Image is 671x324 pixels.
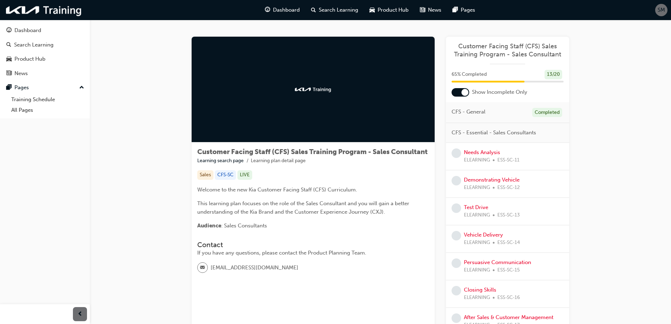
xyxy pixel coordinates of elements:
[452,176,461,185] span: learningRecordVerb_NONE-icon
[8,105,87,116] a: All Pages
[294,86,333,93] img: kia-training
[464,177,520,183] a: Demonstrating Vehicle
[77,310,83,319] span: prev-icon
[211,264,298,272] span: [EMAIL_ADDRESS][DOMAIN_NAME]
[6,27,12,34] span: guage-icon
[497,239,520,247] span: ESS-SC-14
[464,287,496,293] a: Closing Skills
[461,6,475,14] span: Pages
[464,149,500,155] a: Needs Analysis
[197,222,221,229] span: Audience
[305,3,364,17] a: search-iconSearch Learning
[197,187,357,193] span: Welcome to the new Kia Customer Facing Staff (CFS) Curriculum.
[532,108,562,117] div: Completed
[14,26,41,35] div: Dashboard
[464,266,490,274] span: ELEARNING
[311,6,316,14] span: search-icon
[319,6,358,14] span: Search Learning
[464,232,503,238] a: Vehicle Delivery
[464,314,553,320] a: After Sales & Customer Management
[497,211,520,219] span: ESS-SC-13
[464,239,490,247] span: ELEARNING
[14,84,29,92] div: Pages
[497,266,520,274] span: ESS-SC-15
[265,6,270,14] span: guage-icon
[497,294,520,302] span: ESS-SC-16
[6,85,12,91] span: pages-icon
[4,3,85,17] img: kia-training
[6,56,12,62] span: car-icon
[452,129,536,137] span: CFS - Essential - Sales Consultants
[414,3,447,17] a: news-iconNews
[3,53,87,66] a: Product Hub
[215,170,236,180] div: CFS-SC
[655,4,667,16] button: SM
[197,249,429,257] div: If you have any questions, please contact the Product Planning Team.
[221,222,267,229] span: : Sales Consultants
[197,148,428,156] span: Customer Facing Staff (CFS) Sales Training Program - Sales Consultant
[14,41,54,49] div: Search Learning
[453,6,458,14] span: pages-icon
[197,200,411,215] span: This learning plan focuses on the role of the Sales Consultant and you will gain a better underst...
[464,259,531,265] a: Persuasive Communication
[452,42,564,58] a: Customer Facing Staff (CFS) Sales Training Program - Sales Consultant
[197,170,213,180] div: Sales
[6,42,11,48] span: search-icon
[3,23,87,81] button: DashboardSearch LearningProduct HubNews
[6,71,12,77] span: news-icon
[197,241,429,249] h3: Contact
[452,231,461,240] span: learningRecordVerb_NONE-icon
[14,55,45,63] div: Product Hub
[452,148,461,158] span: learningRecordVerb_NONE-icon
[464,184,490,192] span: ELEARNING
[200,263,205,273] span: email-icon
[497,156,520,164] span: ESS-SC-11
[8,94,87,105] a: Training Schedule
[452,258,461,268] span: learningRecordVerb_NONE-icon
[273,6,300,14] span: Dashboard
[545,70,562,79] div: 13 / 20
[497,184,520,192] span: ESS-SC-12
[237,170,252,180] div: LIVE
[197,158,244,164] a: Learning search page
[452,286,461,295] span: learningRecordVerb_NONE-icon
[14,69,28,78] div: News
[464,156,490,164] span: ELEARNING
[369,6,375,14] span: car-icon
[428,6,441,14] span: News
[472,88,527,96] span: Show Incomplete Only
[452,313,461,323] span: learningRecordVerb_NONE-icon
[452,203,461,213] span: learningRecordVerb_NONE-icon
[79,83,84,92] span: up-icon
[251,157,306,165] li: Learning plan detail page
[3,38,87,51] a: Search Learning
[3,24,87,37] a: Dashboard
[259,3,305,17] a: guage-iconDashboard
[452,108,485,116] span: CFS - General
[452,71,487,79] span: 65 % Completed
[658,6,665,14] span: SM
[3,67,87,80] a: News
[464,294,490,302] span: ELEARNING
[420,6,425,14] span: news-icon
[3,81,87,94] button: Pages
[464,211,490,219] span: ELEARNING
[447,3,481,17] a: pages-iconPages
[364,3,414,17] a: car-iconProduct Hub
[378,6,409,14] span: Product Hub
[464,204,488,210] a: Test Drive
